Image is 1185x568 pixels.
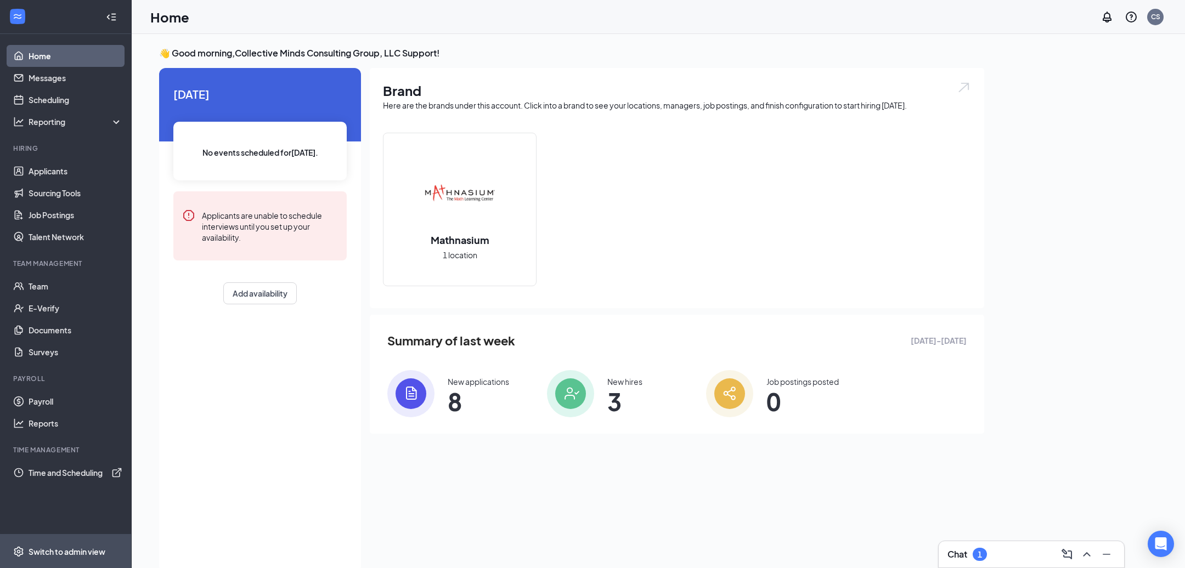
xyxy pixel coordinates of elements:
img: icon [706,370,753,417]
img: icon [387,370,435,417]
div: New hires [607,376,642,387]
svg: WorkstreamLogo [12,11,23,22]
a: Talent Network [29,226,122,248]
a: Sourcing Tools [29,182,122,204]
button: Minimize [1098,546,1115,563]
div: Job postings posted [766,376,839,387]
svg: Minimize [1100,548,1113,561]
button: ComposeMessage [1058,546,1076,563]
h1: Home [150,8,189,26]
h3: 👋 Good morning, Collective Minds Consulting Group, LLC Support ! [159,47,984,59]
img: icon [547,370,594,417]
span: No events scheduled for [DATE] . [202,146,318,158]
h3: Chat [947,548,967,560]
h1: Brand [383,81,971,100]
h2: Mathnasium [420,233,500,247]
a: Job Postings [29,204,122,226]
a: Applicants [29,160,122,182]
div: Here are the brands under this account. Click into a brand to see your locations, managers, job p... [383,100,971,111]
a: Messages [29,67,122,89]
svg: Analysis [13,116,24,127]
img: open.6027fd2a22e1237b5b06.svg [957,81,971,94]
svg: ComposeMessage [1060,548,1074,561]
svg: Notifications [1101,10,1114,24]
div: Applicants are unable to schedule interviews until you set up your availability. [202,209,338,243]
span: [DATE] - [DATE] [911,334,967,347]
div: Payroll [13,374,120,383]
a: Reports [29,412,122,434]
a: Time and SchedulingExternalLink [29,462,122,484]
span: Summary of last week [387,331,515,350]
span: 8 [448,391,509,411]
button: ChevronUp [1078,546,1096,563]
svg: QuestionInfo [1125,10,1138,24]
a: Documents [29,319,122,341]
div: 1 [978,550,982,559]
div: New applications [448,376,509,387]
img: Mathnasium [425,158,495,229]
span: 3 [607,391,642,411]
a: Home [29,45,122,67]
div: Switch to admin view [29,546,105,557]
div: Open Intercom Messenger [1148,531,1174,557]
div: Team Management [13,259,120,268]
a: Scheduling [29,89,122,111]
div: Hiring [13,144,120,153]
svg: Collapse [106,12,117,22]
span: [DATE] [173,86,347,103]
svg: Error [182,209,195,222]
a: Team [29,275,122,297]
button: Add availability [223,282,297,304]
a: Surveys [29,341,122,363]
div: Reporting [29,116,123,127]
a: Payroll [29,390,122,412]
svg: Settings [13,546,24,557]
a: E-Verify [29,297,122,319]
span: 0 [766,391,839,411]
div: TIME MANAGEMENT [13,445,120,455]
svg: ChevronUp [1080,548,1093,561]
div: CS [1151,12,1160,21]
span: 1 location [443,249,477,261]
